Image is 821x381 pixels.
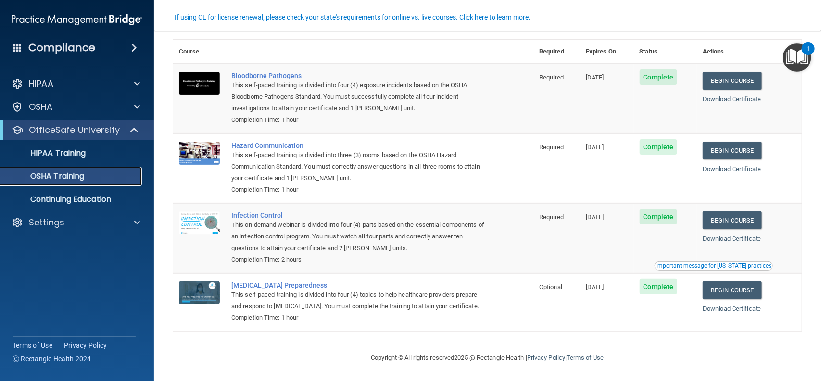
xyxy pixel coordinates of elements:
a: Bloodborne Pathogens [231,72,485,79]
a: Download Certificate [703,235,761,242]
a: Download Certificate [703,305,761,312]
div: This self-paced training is divided into three (3) rooms based on the OSHA Hazard Communication S... [231,149,485,184]
span: Complete [640,139,678,155]
th: Course [173,40,226,64]
div: Completion Time: 1 hour [231,114,485,126]
div: If using CE for license renewal, please check your state's requirements for online vs. live cours... [175,14,530,21]
a: Download Certificate [703,95,761,103]
span: Required [539,213,564,221]
a: HIPAA [12,78,140,90]
a: [MEDICAL_DATA] Preparedness [231,281,485,289]
a: Begin Course [703,72,761,90]
a: OSHA [12,101,140,113]
button: Read this if you are a dental practitioner in the state of CA [655,261,773,271]
span: Complete [640,279,678,294]
a: Infection Control [231,211,485,219]
div: Completion Time: 1 hour [231,312,485,324]
span: [DATE] [586,213,604,221]
th: Required [533,40,580,64]
p: Settings [29,217,64,228]
span: Required [539,74,564,81]
div: This on-demand webinar is divided into four (4) parts based on the essential components of an inf... [231,219,485,254]
a: Hazard Communication [231,142,485,149]
iframe: Drift Widget Chat Controller [655,314,809,352]
p: OSHA [29,101,53,113]
div: 1 [807,49,810,61]
div: This self-paced training is divided into four (4) exposure incidents based on the OSHA Bloodborne... [231,79,485,114]
a: Settings [12,217,140,228]
a: Terms of Use [567,354,604,361]
a: Download Certificate [703,165,761,172]
a: Begin Course [703,211,761,229]
p: OSHA Training [6,171,84,181]
a: Begin Course [703,142,761,159]
span: Required [539,144,564,151]
span: [DATE] [586,144,604,151]
span: Complete [640,209,678,224]
a: Terms of Use [13,341,52,350]
a: Privacy Policy [64,341,107,350]
div: This self-paced training is divided into four (4) topics to help healthcare providers prepare and... [231,289,485,312]
img: PMB logo [12,10,142,29]
div: Completion Time: 1 hour [231,184,485,196]
p: OfficeSafe University [29,124,120,136]
span: [DATE] [586,74,604,81]
button: If using CE for license renewal, please check your state's requirements for online vs. live cours... [173,13,532,22]
a: Begin Course [703,281,761,299]
div: Copyright © All rights reserved 2025 @ Rectangle Health | | [312,342,663,373]
p: HIPAA Training [6,148,86,158]
span: Complete [640,69,678,85]
a: Privacy Policy [527,354,565,361]
button: Open Resource Center, 1 new notification [783,43,811,72]
span: Optional [539,283,562,290]
p: Continuing Education [6,195,138,204]
th: Actions [697,40,802,64]
th: Expires On [580,40,633,64]
span: [DATE] [586,283,604,290]
span: Ⓒ Rectangle Health 2024 [13,354,91,364]
h4: Compliance [28,41,95,54]
p: HIPAA [29,78,53,90]
div: Completion Time: 2 hours [231,254,485,265]
div: Important message for [US_STATE] practices [656,263,771,269]
th: Status [634,40,697,64]
a: OfficeSafe University [12,124,139,136]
